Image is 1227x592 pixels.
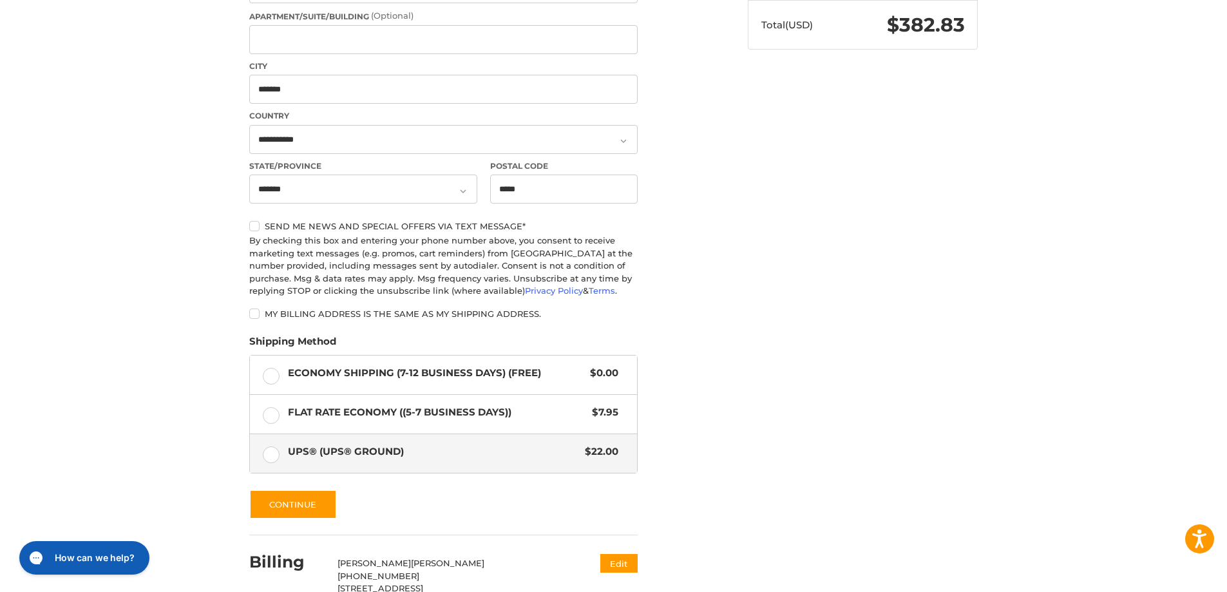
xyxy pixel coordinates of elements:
div: By checking this box and entering your phone number above, you consent to receive marketing text ... [249,234,638,298]
span: Economy Shipping (7-12 Business Days) (Free) [288,366,584,381]
span: Total (USD) [761,19,813,31]
label: Postal Code [490,160,638,172]
span: [PERSON_NAME] [338,558,411,568]
iframe: Gorgias live chat messenger [13,537,153,579]
span: $382.83 [887,13,965,37]
span: $22.00 [578,444,618,459]
legend: Shipping Method [249,334,336,355]
small: (Optional) [371,10,414,21]
label: State/Province [249,160,477,172]
iframe: Google Customer Reviews [1121,557,1227,592]
button: Continue [249,490,337,519]
span: UPS® (UPS® Ground) [288,444,579,459]
h2: Billing [249,552,325,572]
span: Flat Rate Economy ((5-7 Business Days)) [288,405,586,420]
label: My billing address is the same as my shipping address. [249,309,638,319]
label: Send me news and special offers via text message* [249,221,638,231]
span: $0.00 [584,366,618,381]
button: Edit [600,554,638,573]
label: Apartment/Suite/Building [249,10,638,23]
label: Country [249,110,638,122]
a: Privacy Policy [525,285,583,296]
label: City [249,61,638,72]
a: Terms [589,285,615,296]
span: $7.95 [585,405,618,420]
span: [PHONE_NUMBER] [338,571,419,581]
span: [PERSON_NAME] [411,558,484,568]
